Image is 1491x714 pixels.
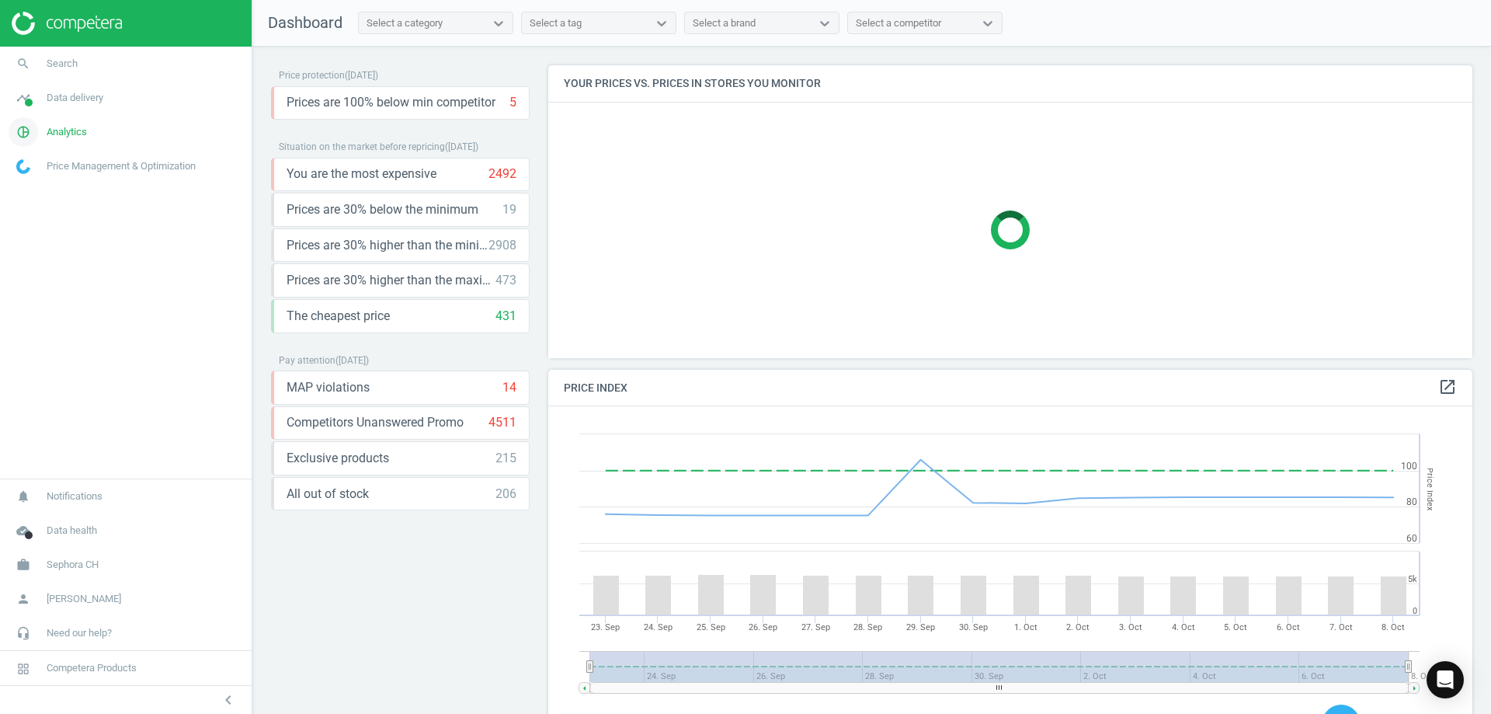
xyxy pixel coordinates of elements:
text: 0 [1413,606,1417,616]
span: Data delivery [47,91,103,105]
tspan: 23. Sep [591,622,620,632]
div: 14 [502,379,516,396]
div: 215 [495,450,516,467]
h4: Your prices vs. prices in stores you monitor [548,65,1472,102]
text: 5k [1408,574,1417,584]
span: All out of stock [287,486,369,503]
text: 80 [1406,496,1417,507]
span: ( [DATE] ) [335,355,369,366]
span: Situation on the market before repricing [279,141,445,152]
h4: Price Index [548,370,1472,406]
span: Sephora CH [47,558,99,572]
tspan: 29. Sep [906,622,935,632]
i: work [9,550,38,580]
span: Need our help? [47,626,112,640]
tspan: 5. Oct [1224,622,1247,632]
tspan: 2. Oct [1066,622,1090,632]
tspan: 4. Oct [1172,622,1195,632]
span: MAP violations [287,379,370,396]
div: 4511 [488,414,516,431]
tspan: 26. Sep [749,622,777,632]
i: open_in_new [1438,378,1457,396]
div: 2908 [488,237,516,254]
span: Competitors Unanswered Promo [287,414,464,431]
span: [PERSON_NAME] [47,592,121,606]
i: search [9,49,38,78]
span: Exclusive products [287,450,389,467]
span: Prices are 30% below the minimum [287,201,478,218]
tspan: 1. Oct [1014,622,1037,632]
text: 60 [1406,533,1417,544]
tspan: Price Index [1425,468,1435,510]
div: Open Intercom Messenger [1427,661,1464,698]
span: ( [DATE] ) [345,70,378,81]
i: timeline [9,83,38,113]
i: person [9,584,38,614]
span: Notifications [47,489,103,503]
span: You are the most expensive [287,165,436,183]
span: Prices are 30% higher than the maximal [287,272,495,289]
i: headset_mic [9,618,38,648]
span: Prices are 30% higher than the minimum [287,237,488,254]
tspan: 30. Sep [959,622,988,632]
tspan: 27. Sep [801,622,830,632]
img: ajHJNr6hYgQAAAAASUVORK5CYII= [12,12,122,35]
span: Price protection [279,70,345,81]
tspan: 7. Oct [1329,622,1353,632]
tspan: 24. Sep [644,622,673,632]
span: Analytics [47,125,87,139]
i: chevron_left [219,691,238,709]
div: Select a tag [530,16,582,30]
div: Select a brand [693,16,756,30]
tspan: 3. Oct [1119,622,1142,632]
div: 473 [495,272,516,289]
tspan: 6. Oct [1277,622,1300,632]
tspan: 8. Oct [1382,622,1405,632]
div: 19 [502,201,516,218]
div: Select a competitor [856,16,941,30]
span: Dashboard [268,13,342,32]
span: Prices are 100% below min competitor [287,94,495,111]
tspan: 25. Sep [697,622,725,632]
tspan: 28. Sep [853,622,882,632]
span: Search [47,57,78,71]
div: Select a category [367,16,443,30]
span: ( [DATE] ) [445,141,478,152]
span: Data health [47,524,97,538]
i: pie_chart_outlined [9,117,38,147]
div: 5 [509,94,516,111]
div: 2492 [488,165,516,183]
div: 431 [495,308,516,325]
span: Price Management & Optimization [47,159,196,173]
button: chevron_left [209,690,248,710]
span: The cheapest price [287,308,390,325]
text: 100 [1401,461,1417,472]
a: open_in_new [1438,378,1457,398]
img: wGWNvw8QSZomAAAAABJRU5ErkJggg== [16,159,30,174]
i: cloud_done [9,516,38,545]
i: notifications [9,482,38,511]
span: Competera Products [47,661,137,675]
span: Pay attention [279,355,335,366]
tspan: 8. Oct [1411,671,1434,681]
div: 206 [495,486,516,503]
